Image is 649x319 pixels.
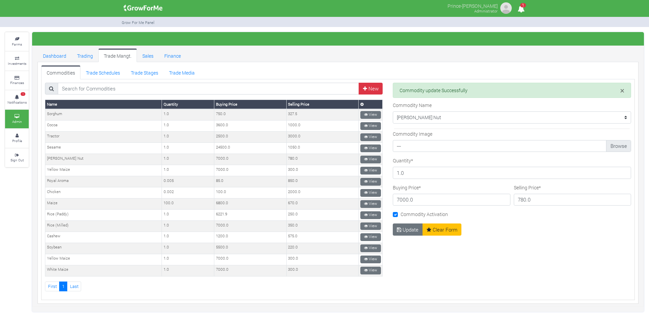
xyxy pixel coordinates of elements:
td: 1.0 [162,165,214,176]
nav: Page Navigation [45,282,383,291]
a: View [360,222,381,230]
span: 1 [520,3,526,7]
a: View [360,111,381,119]
small: Admin [12,119,22,124]
p: Prince-[PERSON_NAME] [448,1,498,9]
a: View [360,133,381,141]
a: First [45,282,59,291]
td: 220.0 [286,243,358,254]
small: Grow For Me Panel [122,20,154,25]
td: 6221.9 [214,210,286,221]
div: Commodity update Successfully [393,83,631,98]
th: Quantity [162,100,214,109]
td: 2500.0 [214,132,286,143]
td: 300.0 [286,165,358,176]
td: 6800.0 [214,198,286,210]
a: Clear Form [423,223,462,236]
span: 1 [21,92,25,96]
a: View [360,211,381,219]
th: Name [45,100,162,109]
span: × [620,85,624,96]
td: 0.002 [162,187,214,198]
a: View [360,144,381,152]
td: 670.0 [286,198,358,210]
td: 1200.0 [214,232,286,243]
td: 100.0 [214,187,286,198]
small: Administrator [474,8,498,14]
a: Trade Media [164,65,200,79]
a: Trade Schedules [80,65,125,79]
th: Buying Price [214,100,286,109]
a: Commodities [41,65,80,79]
label: Quantity [393,157,413,164]
a: Trade Mangt. [98,49,137,62]
td: 3000.0 [286,132,358,143]
label: Buying Price [393,184,421,191]
td: 7000.0 [214,165,286,176]
td: 7000.0 [214,265,286,276]
a: Finance [159,49,186,62]
a: Sales [137,49,159,62]
a: Investments [5,52,29,70]
td: White Maize [45,265,162,276]
td: 7000.0 [214,254,286,265]
a: View [360,178,381,186]
td: 1000.0 [286,121,358,132]
td: 1.0 [162,232,214,243]
a: View [360,256,381,263]
label: Commodity Image [393,130,432,137]
td: 5500.0 [214,243,286,254]
a: View [360,233,381,241]
small: Notifications [7,100,27,105]
td: 300.0 [286,254,358,265]
td: 1.0 [162,210,214,221]
td: 1.0 [162,143,214,154]
a: Trade Stages [125,65,164,79]
button: Close [620,87,624,95]
td: 1.0 [162,254,214,265]
td: 1.0 [162,109,214,120]
td: Soybean [45,243,162,254]
small: Profile [12,138,22,143]
td: Chicken [45,187,162,198]
td: 300.0 [286,265,358,276]
a: View [360,244,381,252]
a: View [360,189,381,197]
td: 1.0 [162,221,214,232]
td: 1.0 [162,243,214,254]
small: Investments [8,61,26,66]
td: Sesame [45,143,162,154]
img: growforme image [499,1,513,15]
td: 1050.0 [286,143,358,154]
a: Farms [5,32,29,51]
a: Dashboard [38,49,72,62]
td: 327.5 [286,109,358,120]
td: 850.0 [286,176,358,187]
td: Cashew [45,232,162,243]
a: Sign Out [5,149,29,167]
a: Last [67,282,81,291]
a: Finances [5,71,29,90]
a: Admin [5,110,29,128]
td: Tractor [45,132,162,143]
a: View [360,267,381,274]
td: 250.0 [286,210,358,221]
a: 1 Notifications [5,90,29,109]
a: View [360,122,381,130]
small: Farms [12,42,22,47]
a: 1 [59,282,67,291]
td: Maize [45,198,162,210]
td: 0.005 [162,176,214,187]
a: 1 [514,6,528,13]
label: Commodity Name [393,102,432,109]
small: Sign Out [10,158,24,162]
td: 350.0 [286,221,358,232]
a: Trading [72,49,98,62]
label: --- [393,140,631,152]
button: Update [393,223,423,236]
a: Profile [5,129,29,148]
td: 7000.0 [214,221,286,232]
td: 100.0 [162,198,214,210]
td: Royal Aroma [45,176,162,187]
small: Finances [10,80,24,85]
